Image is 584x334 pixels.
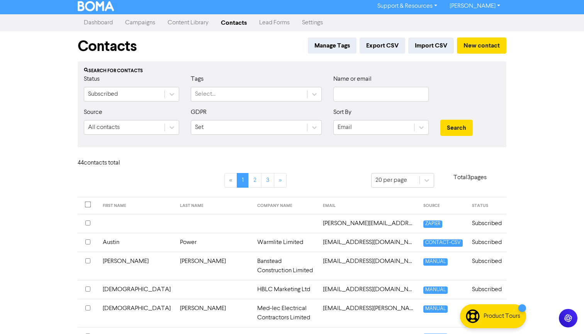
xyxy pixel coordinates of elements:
[78,1,114,11] img: BOMA Logo
[253,197,318,214] th: COMPANY NAME
[318,299,419,327] td: christian.tonna@med-lec.co.uk
[274,173,287,188] a: »
[237,173,249,188] a: Page 1 is your current page
[467,233,506,252] td: Subscribed
[318,214,419,233] td: alex-louise.brogan@myworkpapers.com
[457,37,506,54] button: New contact
[161,15,215,31] a: Content Library
[318,280,419,299] td: christian@hblcmarketing.com
[338,123,352,132] div: Email
[175,233,253,252] td: Power
[408,37,454,54] button: Import CSV
[98,280,175,299] td: [DEMOGRAPHIC_DATA]
[423,239,463,247] span: CONTACT-CSV
[98,233,175,252] td: Austin
[191,108,207,117] label: GDPR
[98,299,175,327] td: [DEMOGRAPHIC_DATA]
[423,287,448,294] span: MANUAL
[440,120,473,136] button: Search
[119,15,161,31] a: Campaigns
[308,37,357,54] button: Manage Tags
[191,75,204,84] label: Tags
[215,15,253,31] a: Contacts
[333,108,351,117] label: Sort By
[333,75,372,84] label: Name or email
[318,197,419,214] th: EMAIL
[195,123,204,132] div: Set
[78,37,137,55] h1: Contacts
[423,220,442,228] span: ZAPIER
[375,176,407,185] div: 20 per page
[261,173,274,188] a: Page 3
[98,252,175,280] td: [PERSON_NAME]
[78,159,139,167] h6: 44 contact s total
[296,15,329,31] a: Settings
[434,173,507,182] p: Total 3 pages
[253,233,318,252] td: Warmlite Limited
[253,280,318,299] td: HBLC Marketing Ltd
[318,252,419,280] td: bansteadconstruction@gmail.com
[248,173,261,188] a: Page 2
[78,15,119,31] a: Dashboard
[175,252,253,280] td: [PERSON_NAME]
[84,75,100,84] label: Status
[175,299,253,327] td: [PERSON_NAME]
[360,37,405,54] button: Export CSV
[253,15,296,31] a: Lead Forms
[88,90,118,99] div: Subscribed
[175,197,253,214] th: LAST NAME
[485,251,584,334] iframe: Chat Widget
[195,90,216,99] div: Select...
[467,280,506,299] td: Subscribed
[423,305,448,313] span: MANUAL
[467,299,506,327] td: Subscribed
[467,214,506,233] td: Subscribed
[84,68,500,75] div: Search for contacts
[253,299,318,327] td: Med-lec Electrical Contractors Limited
[419,197,467,214] th: SOURCE
[253,252,318,280] td: Banstead Construction Limited
[318,233,419,252] td: austin@warmlite.co.uk
[423,258,448,266] span: MANUAL
[84,108,102,117] label: Source
[467,197,506,214] th: STATUS
[467,252,506,280] td: Subscribed
[88,123,120,132] div: All contacts
[98,197,175,214] th: FIRST NAME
